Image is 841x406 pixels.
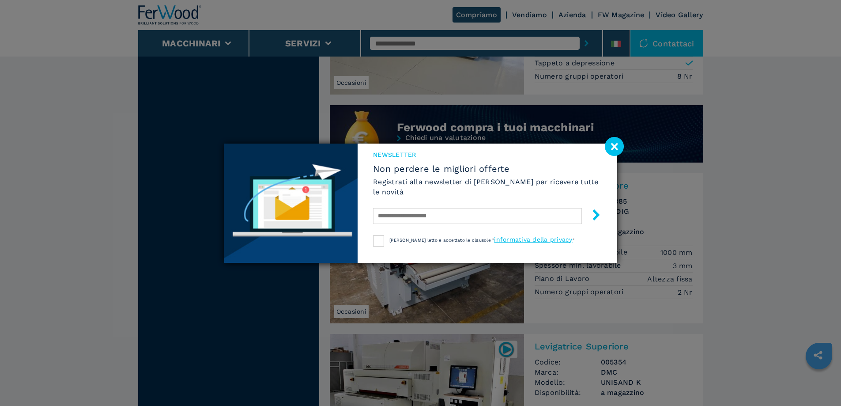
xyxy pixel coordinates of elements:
[389,238,494,243] span: [PERSON_NAME] letto e accettato le clausole "
[573,238,574,243] span: "
[494,236,572,243] a: informativa della privacy
[373,177,601,197] h6: Registrati alla newsletter di [PERSON_NAME] per ricevere tutte le novità
[224,144,358,263] img: Newsletter image
[582,206,602,227] button: submit-button
[373,150,601,159] span: NEWSLETTER
[373,163,601,174] span: Non perdere le migliori offerte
